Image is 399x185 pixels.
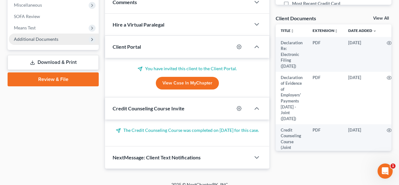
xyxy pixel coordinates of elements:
span: 1 [390,163,396,169]
span: Means Test [14,25,36,30]
td: PDF [308,37,343,72]
a: Download & Print [8,55,99,70]
i: expand_more [373,29,377,33]
span: NextMessage: Client Text Notifications [113,154,201,160]
span: Most Recent Credit Card Statements [292,0,357,13]
td: PDF [308,72,343,124]
span: SOFA Review [14,14,40,19]
div: Client Documents [276,15,316,22]
td: Declaration Re: Electronic Filing ([DATE]) [276,37,308,72]
a: Titleunfold_more [281,28,294,33]
td: [DATE] [343,37,382,72]
a: View All [373,16,389,21]
span: Client Portal [113,44,141,50]
p: You have invited this client to the Client Portal. [113,65,262,72]
td: [DATE] [343,124,382,159]
td: Credit Counseling Course (Joint Debtor) [276,124,308,159]
a: Date Added expand_more [348,28,377,33]
a: SOFA Review [9,11,99,22]
span: Additional Documents [14,36,58,42]
iframe: Intercom live chat [378,163,393,179]
a: View Case in MyChapter [156,77,219,89]
span: Credit Counseling Course Invite [113,105,185,111]
a: Extensionunfold_more [313,28,338,33]
i: unfold_more [334,29,338,33]
span: Hire a Virtual Paralegal [113,22,164,28]
i: unfold_more [290,29,294,33]
a: Review & File [8,72,99,86]
span: Miscellaneous [14,2,42,8]
td: Declaration of Evidence of Employers' Payments [DATE] - Joint ([DATE]) [276,72,308,124]
td: PDF [308,124,343,159]
p: The Credit Counseling Course was completed on [DATE] for this case. [113,127,262,133]
td: [DATE] [343,72,382,124]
